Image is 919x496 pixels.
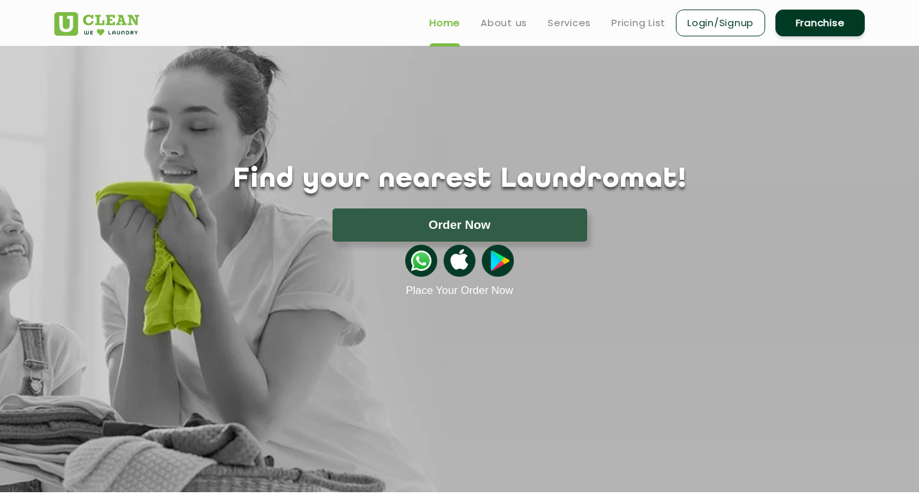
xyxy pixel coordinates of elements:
[482,245,514,277] img: playstoreicon.png
[548,15,591,31] a: Services
[45,164,874,196] h1: Find your nearest Laundromat!
[611,15,666,31] a: Pricing List
[444,245,475,277] img: apple-icon.png
[775,10,865,36] a: Franchise
[54,12,139,36] img: UClean Laundry and Dry Cleaning
[481,15,527,31] a: About us
[405,245,437,277] img: whatsappicon.png
[406,284,513,297] a: Place Your Order Now
[332,208,587,242] button: Order Now
[676,10,765,36] a: Login/Signup
[430,15,460,31] a: Home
